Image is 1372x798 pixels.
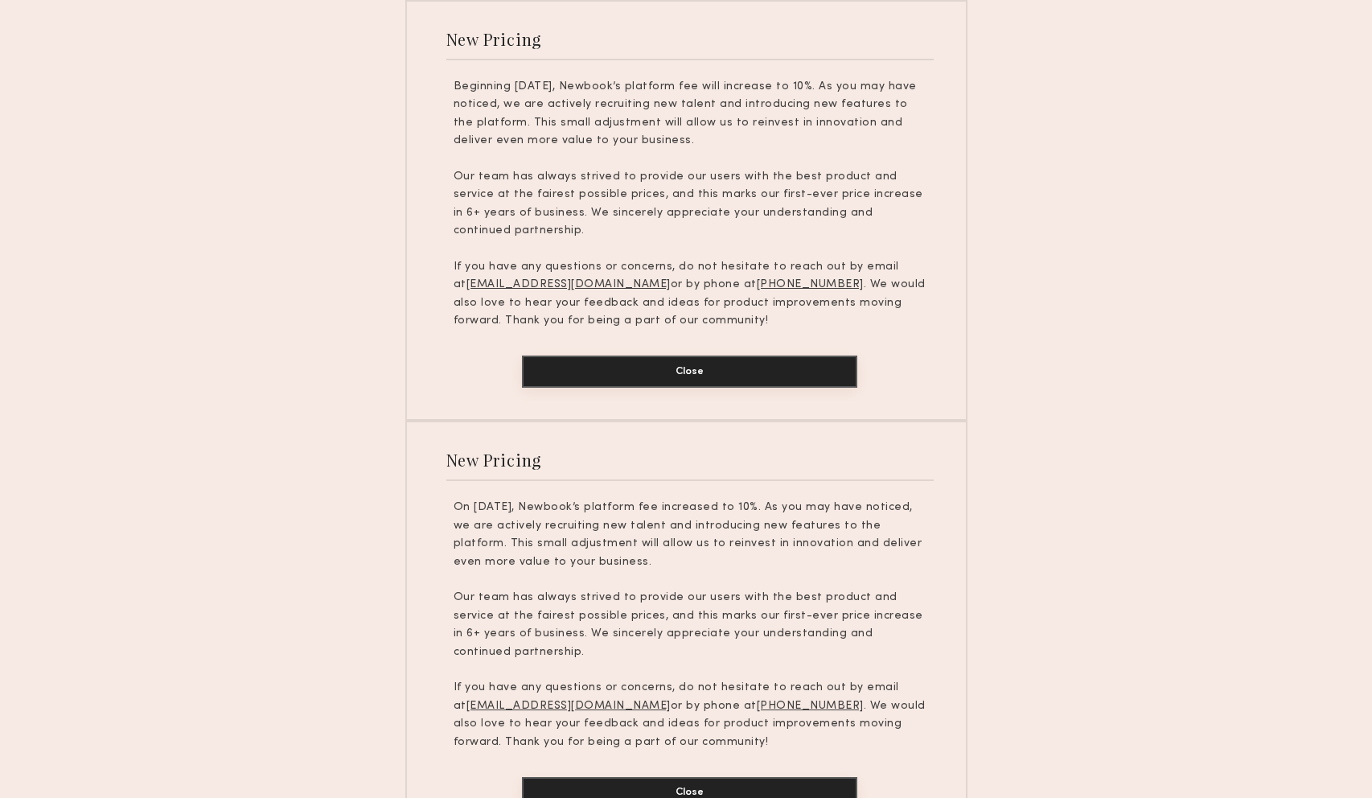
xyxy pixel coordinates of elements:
[446,449,542,471] div: New Pricing
[466,279,671,290] u: [EMAIL_ADDRESS][DOMAIN_NAME]
[454,679,926,751] p: If you have any questions or concerns, do not hesitate to reach out by email at or by phone at . ...
[454,258,926,331] p: If you have any questions or concerns, do not hesitate to reach out by email at or by phone at . ...
[454,78,926,150] p: Beginning [DATE], Newbook’s platform fee will increase to 10%. As you may have noticed, we are ac...
[454,168,926,241] p: Our team has always strived to provide our users with the best product and service at the fairest...
[466,701,671,711] u: [EMAIL_ADDRESS][DOMAIN_NAME]
[446,28,542,50] div: New Pricing
[454,589,926,661] p: Our team has always strived to provide our users with the best product and service at the fairest...
[757,701,864,711] u: [PHONE_NUMBER]
[757,279,864,290] u: [PHONE_NUMBER]
[522,356,857,388] button: Close
[454,499,926,571] p: On [DATE], Newbook’s platform fee increased to 10%. As you may have noticed, we are actively recr...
